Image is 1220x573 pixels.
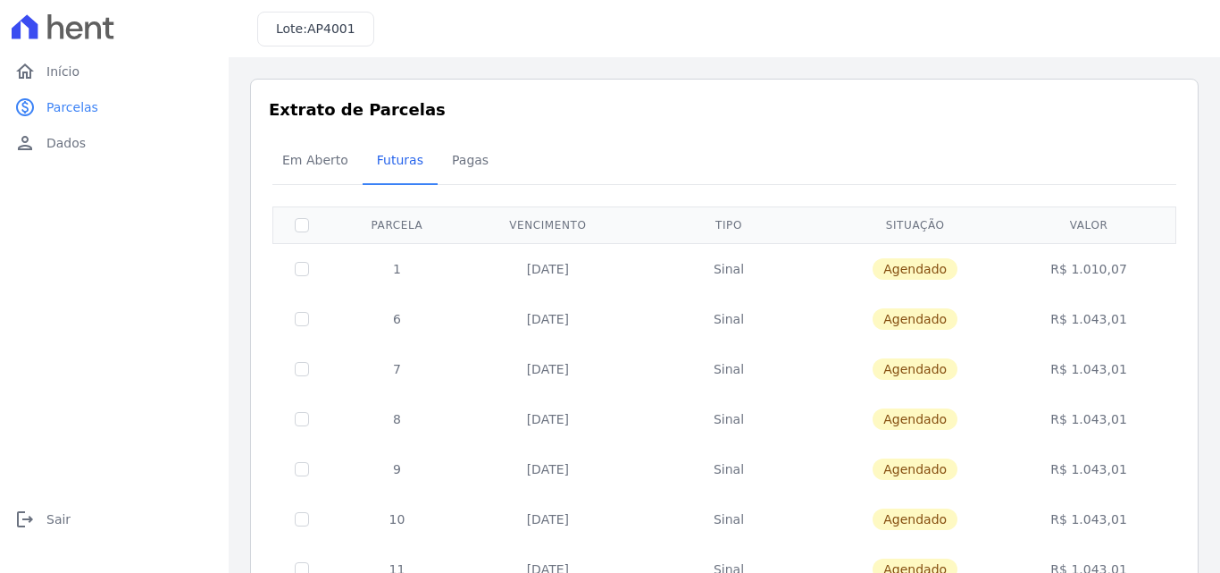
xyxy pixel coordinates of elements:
span: Agendado [873,358,957,380]
th: Vencimento [464,206,632,243]
a: logoutSair [7,501,221,537]
span: Agendado [873,308,957,330]
span: Em Aberto [272,142,359,178]
td: Sinal [632,243,825,294]
td: Sinal [632,444,825,494]
a: Pagas [438,139,503,185]
td: R$ 1.043,01 [1005,494,1173,544]
a: Futuras [363,139,438,185]
span: Agendado [873,409,957,430]
h3: Extrato de Parcelas [269,97,1180,122]
a: Em Aberto [268,139,363,185]
th: Tipo [632,206,825,243]
td: 9 [330,444,464,494]
a: paidParcelas [7,89,221,125]
i: logout [14,509,36,530]
td: Sinal [632,344,825,394]
td: R$ 1.043,01 [1005,394,1173,444]
span: Agendado [873,258,957,280]
th: Valor [1005,206,1173,243]
td: [DATE] [464,494,632,544]
td: Sinal [632,494,825,544]
span: Parcelas [46,98,98,116]
th: Parcela [330,206,464,243]
span: Agendado [873,459,957,480]
a: homeInício [7,54,221,89]
a: personDados [7,125,221,161]
td: Sinal [632,394,825,444]
h3: Lote: [276,20,355,38]
td: 1 [330,243,464,294]
td: 7 [330,344,464,394]
span: AP4001 [307,21,355,36]
td: 6 [330,294,464,344]
span: Agendado [873,509,957,530]
span: Sair [46,510,71,528]
span: Pagas [441,142,499,178]
i: paid [14,97,36,118]
td: 10 [330,494,464,544]
td: [DATE] [464,243,632,294]
td: R$ 1.043,01 [1005,294,1173,344]
span: Início [46,63,79,80]
td: R$ 1.043,01 [1005,344,1173,394]
span: Futuras [366,142,434,178]
td: 8 [330,394,464,444]
td: [DATE] [464,294,632,344]
td: [DATE] [464,444,632,494]
td: R$ 1.010,07 [1005,243,1173,294]
i: home [14,61,36,82]
th: Situação [825,206,1005,243]
span: Dados [46,134,86,152]
td: [DATE] [464,344,632,394]
td: R$ 1.043,01 [1005,444,1173,494]
i: person [14,132,36,154]
td: [DATE] [464,394,632,444]
td: Sinal [632,294,825,344]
